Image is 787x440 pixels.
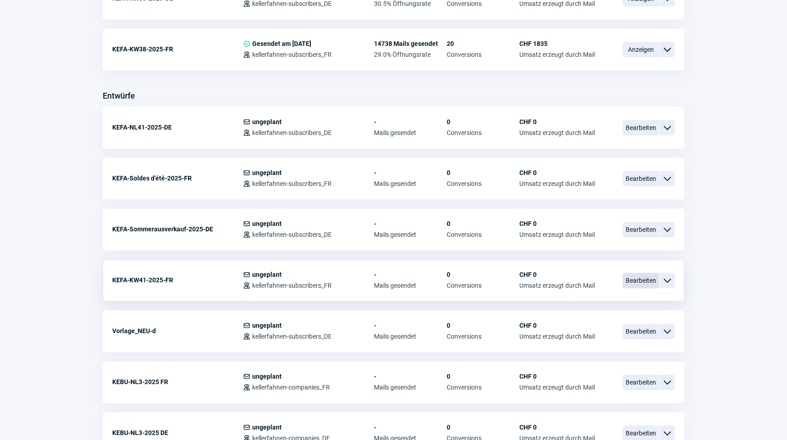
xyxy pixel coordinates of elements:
[374,322,447,329] span: -
[374,169,447,176] span: -
[447,384,519,391] span: Conversions
[374,220,447,227] span: -
[447,40,519,47] span: 20
[374,424,447,431] span: -
[252,129,332,136] span: kellerfahnen-subscribers_DE
[519,180,595,187] span: Umsatz erzeugt durch Mail
[623,120,659,135] span: Bearbeiten
[519,220,595,227] span: CHF 0
[623,222,659,237] span: Bearbeiten
[374,384,447,391] span: Mails gesendet
[447,424,519,431] span: 0
[374,118,447,125] span: -
[447,169,519,176] span: 0
[447,231,519,238] span: Conversions
[447,51,519,58] span: Conversions
[252,180,332,187] span: kellerfahnen-subscribers_FR
[112,220,243,238] div: KEFA-Sommerausverkauf-2025-DE
[519,231,595,238] span: Umsatz erzeugt durch Mail
[374,373,447,380] span: -
[252,220,282,227] span: ungeplant
[112,271,243,289] div: KEFA-KW41-2025-FR
[252,282,332,289] span: kellerfahnen-subscribers_FR
[519,384,595,391] span: Umsatz erzeugt durch Mail
[447,373,519,380] span: 0
[252,40,311,47] span: Gesendet am [DATE]
[103,89,135,103] h3: Entwürfe
[623,375,659,390] span: Bearbeiten
[252,322,282,329] span: ungeplant
[252,118,282,125] span: ungeplant
[112,169,243,187] div: KEFA-Soldes d'été-2025-FR
[623,171,659,186] span: Bearbeiten
[519,282,595,289] span: Umsatz erzeugt durch Mail
[447,282,519,289] span: Conversions
[519,373,595,380] span: CHF 0
[252,231,332,238] span: kellerfahnen-subscribers_DE
[519,271,595,278] span: CHF 0
[623,324,659,339] span: Bearbeiten
[623,273,659,288] span: Bearbeiten
[374,271,447,278] span: -
[623,42,659,57] span: Anzeigen
[447,333,519,340] span: Conversions
[252,424,282,431] span: ungeplant
[447,220,519,227] span: 0
[252,271,282,278] span: ungeplant
[374,51,447,58] span: 29.0% Öffnungsrate
[374,129,447,136] span: Mails gesendet
[252,333,332,340] span: kellerfahnen-subscribers_DE
[252,373,282,380] span: ungeplant
[374,180,447,187] span: Mails gesendet
[519,322,595,329] span: CHF 0
[447,322,519,329] span: 0
[374,231,447,238] span: Mails gesendet
[519,40,595,47] span: CHF 1835
[252,384,330,391] span: kellerfahnen-companies_FR
[112,118,243,136] div: KEFA-NL41-2025-DE
[447,129,519,136] span: Conversions
[374,282,447,289] span: Mails gesendet
[447,118,519,125] span: 0
[519,51,595,58] span: Umsatz erzeugt durch Mail
[519,333,595,340] span: Umsatz erzeugt durch Mail
[447,180,519,187] span: Conversions
[112,40,243,58] div: KEFA-KW38-2025-FR
[447,271,519,278] span: 0
[519,424,595,431] span: CHF 0
[252,169,282,176] span: ungeplant
[112,322,243,340] div: Vorlage_NEU-d
[374,333,447,340] span: Mails gesendet
[519,118,595,125] span: CHF 0
[519,129,595,136] span: Umsatz erzeugt durch Mail
[519,169,595,176] span: CHF 0
[374,40,447,47] span: 14738 Mails gesendet
[252,51,332,58] span: kellerfahnen-subscribers_FR
[112,373,243,391] div: KEBU-NL3-2025 FR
